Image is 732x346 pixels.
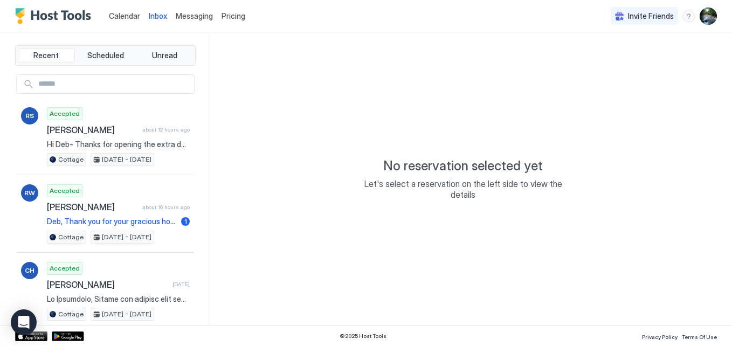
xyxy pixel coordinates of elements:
div: Open Intercom Messenger [11,309,37,335]
span: [PERSON_NAME] [47,279,168,290]
span: Deb, Thank you for your gracious hospitality and warmth. You have put a lot of thought and care i... [47,217,177,226]
div: tab-group [15,45,196,66]
input: Input Field [34,75,194,93]
span: CH [25,266,34,275]
span: Terms Of Use [682,334,717,340]
span: Pricing [222,11,245,21]
span: Let's select a reservation on the left side to view the details [355,178,571,200]
a: App Store [15,331,47,341]
span: Calendar [109,11,140,20]
span: [PERSON_NAME] [47,202,138,212]
span: Lo Ipsumdolo, Sitame con adipisc elit seddoei te Inci Utlab Etdolor! M aliq en adminim venia-qu n... [47,294,190,304]
span: [DATE] - [DATE] [102,232,151,242]
span: RS [25,111,34,121]
button: Unread [136,48,193,63]
span: Invite Friends [628,11,674,21]
a: Messaging [176,10,213,22]
span: [DATE] [172,281,190,288]
span: Accepted [50,109,80,119]
span: Messaging [176,11,213,20]
span: Scheduled [87,51,124,60]
div: menu [682,10,695,23]
span: Cottage [58,232,84,242]
span: Hi Deb- Thanks for opening the extra day for us. I will take care of the payment before 8/20. We ... [47,140,190,149]
span: Accepted [50,186,80,196]
span: [DATE] - [DATE] [102,309,151,319]
span: Recent [33,51,59,60]
span: No reservation selected yet [383,158,543,174]
span: Cottage [58,309,84,319]
a: Google Play Store [52,331,84,341]
button: Recent [18,48,75,63]
span: Cottage [58,155,84,164]
a: Inbox [149,10,167,22]
span: 1 [184,217,187,225]
span: about 12 hours ago [142,126,190,133]
span: Inbox [149,11,167,20]
span: Accepted [50,264,80,273]
div: User profile [700,8,717,25]
span: RW [24,188,35,198]
span: [PERSON_NAME] [47,124,138,135]
span: Privacy Policy [642,334,678,340]
span: © 2025 Host Tools [340,333,386,340]
span: [DATE] - [DATE] [102,155,151,164]
button: Scheduled [77,48,134,63]
a: Privacy Policy [642,330,678,342]
a: Calendar [109,10,140,22]
span: about 16 hours ago [142,204,190,211]
a: Host Tools Logo [15,8,96,24]
a: Terms Of Use [682,330,717,342]
span: Unread [152,51,177,60]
